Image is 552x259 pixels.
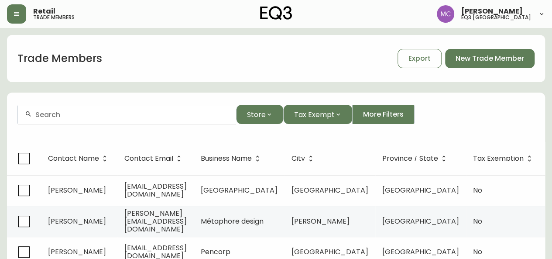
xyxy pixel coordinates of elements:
[352,105,415,124] button: More Filters
[201,216,264,226] span: Métaphore design
[283,105,352,124] button: Tax Exempt
[124,156,173,161] span: Contact Email
[473,216,482,226] span: No
[461,15,531,20] h5: eq3 [GEOGRAPHIC_DATA]
[382,155,449,162] span: Province / State
[291,156,305,161] span: City
[408,54,431,63] span: Export
[124,208,187,234] span: [PERSON_NAME][EMAIL_ADDRESS][DOMAIN_NAME]
[236,105,283,124] button: Store
[363,110,404,119] span: More Filters
[473,155,535,162] span: Tax Exemption
[291,247,368,257] span: [GEOGRAPHIC_DATA]
[201,155,263,162] span: Business Name
[291,216,350,226] span: [PERSON_NAME]
[382,185,459,195] span: [GEOGRAPHIC_DATA]
[461,8,523,15] span: [PERSON_NAME]
[473,247,482,257] span: No
[398,49,442,68] button: Export
[201,156,252,161] span: Business Name
[48,156,99,161] span: Contact Name
[382,216,459,226] span: [GEOGRAPHIC_DATA]
[48,216,106,226] span: [PERSON_NAME]
[247,109,266,120] span: Store
[456,54,524,63] span: New Trade Member
[473,185,482,195] span: No
[48,185,106,195] span: [PERSON_NAME]
[33,15,75,20] h5: trade members
[294,109,335,120] span: Tax Exempt
[291,155,316,162] span: City
[17,51,102,66] h1: Trade Members
[382,247,459,257] span: [GEOGRAPHIC_DATA]
[35,111,229,119] input: Search
[48,155,110,162] span: Contact Name
[33,8,55,15] span: Retail
[382,156,438,161] span: Province / State
[48,247,106,257] span: [PERSON_NAME]
[260,6,292,20] img: logo
[201,185,278,195] span: [GEOGRAPHIC_DATA]
[124,181,187,199] span: [EMAIL_ADDRESS][DOMAIN_NAME]
[124,155,185,162] span: Contact Email
[473,156,524,161] span: Tax Exemption
[201,247,230,257] span: Pencorp
[291,185,368,195] span: [GEOGRAPHIC_DATA]
[445,49,535,68] button: New Trade Member
[437,5,454,23] img: 6dbdb61c5655a9a555815750a11666cc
